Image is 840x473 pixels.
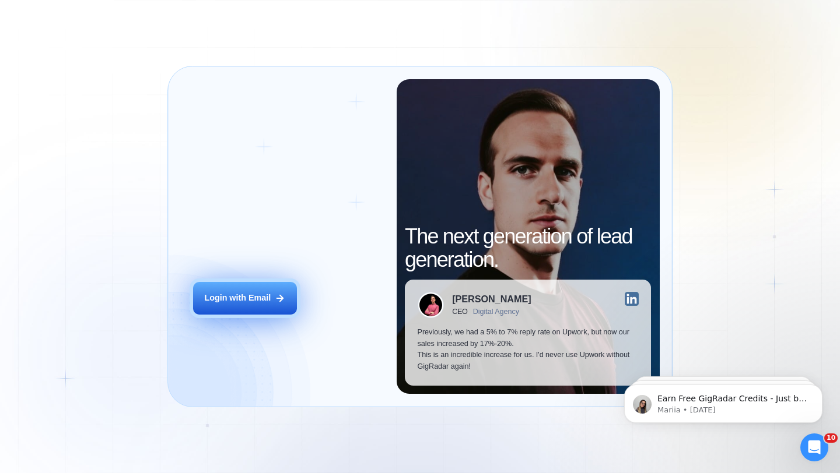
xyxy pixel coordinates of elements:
iframe: Intercom live chat [800,433,828,461]
iframe: Intercom notifications message [607,360,840,442]
div: CEO [452,308,468,316]
div: Login with Email [204,292,271,304]
div: Digital Agency [473,308,519,316]
span: 10 [824,433,838,443]
h2: The next generation of lead generation. [405,225,651,271]
button: Login with Email [193,282,297,315]
div: [PERSON_NAME] [452,294,531,303]
p: Previously, we had a 5% to 7% reply rate on Upwork, but now our sales increased by 17%-20%. This ... [418,327,639,373]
